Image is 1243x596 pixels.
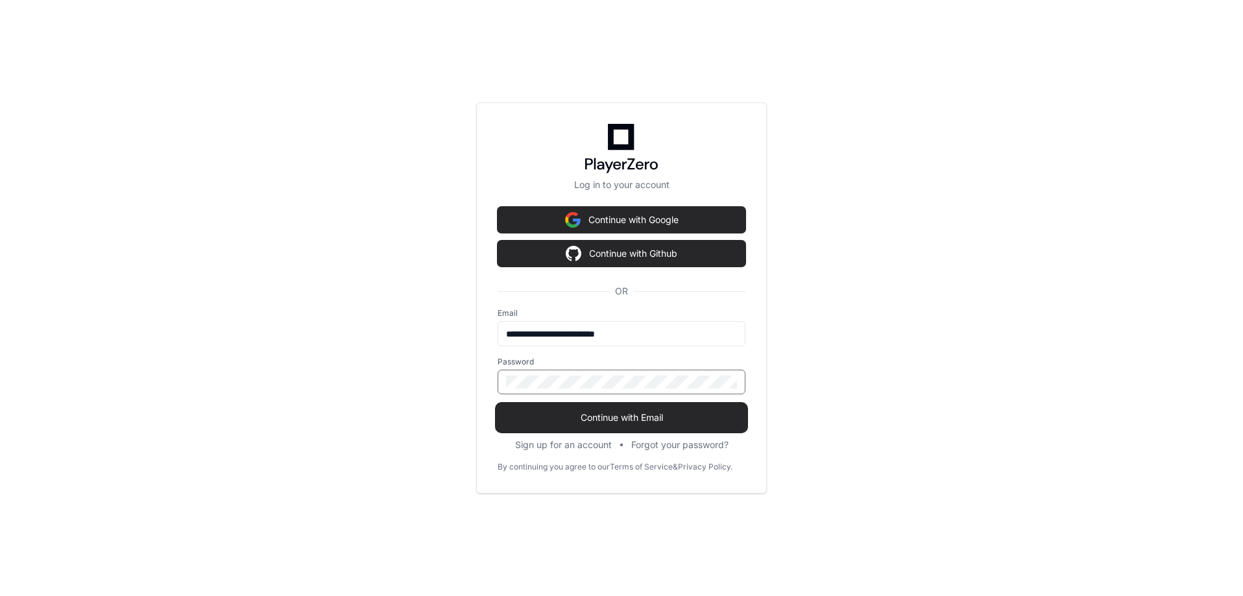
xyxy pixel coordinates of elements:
span: Continue with Email [498,411,745,424]
label: Password [498,357,745,367]
span: OR [610,285,633,298]
button: Continue with Email [498,405,745,431]
p: Log in to your account [498,178,745,191]
button: Forgot your password? [631,438,729,451]
div: By continuing you agree to our [498,462,610,472]
a: Terms of Service [610,462,673,472]
img: Sign in with google [565,207,581,233]
img: Sign in with google [566,241,581,267]
button: Sign up for an account [515,438,612,451]
div: & [673,462,678,472]
button: Continue with Github [498,241,745,267]
label: Email [498,308,745,318]
button: Continue with Google [498,207,745,233]
a: Privacy Policy. [678,462,732,472]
